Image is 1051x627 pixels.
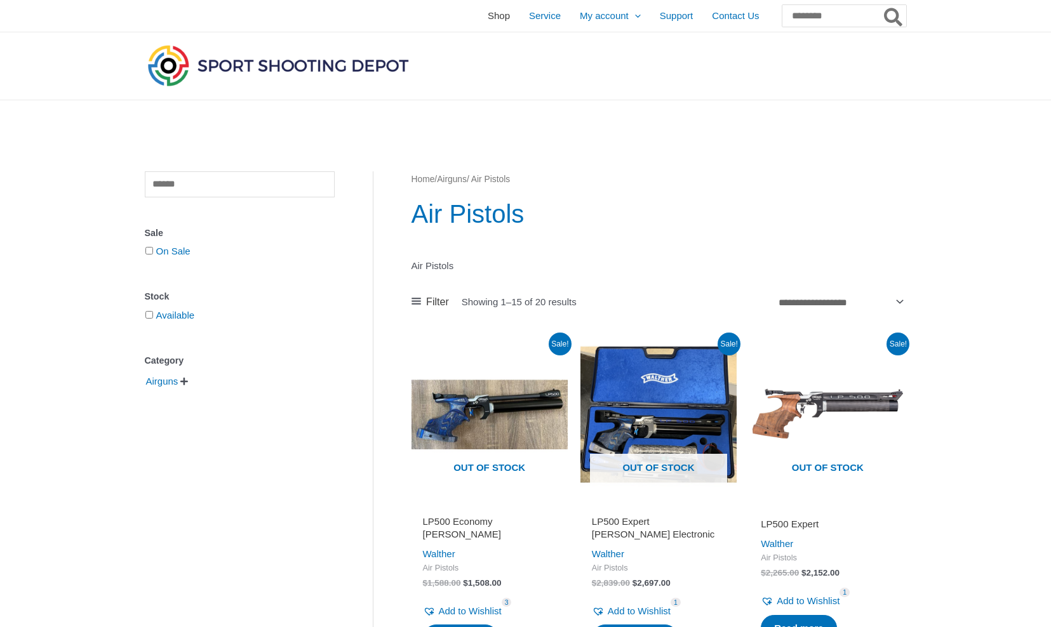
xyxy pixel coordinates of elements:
div: Sale [145,224,335,242]
span: $ [592,578,597,588]
img: LP500 Economy Blue Angel [412,336,568,492]
img: Sport Shooting Depot [145,42,412,89]
a: Add to Wishlist [592,602,671,620]
span: $ [463,578,468,588]
bdi: 2,697.00 [633,578,671,588]
span: $ [801,568,807,577]
span: Filter [426,293,449,312]
span: Out of stock [421,454,558,483]
bdi: 2,152.00 [801,568,840,577]
a: Available [156,310,195,320]
a: Out of stock [412,336,568,492]
img: LP500 Expert [749,336,906,492]
span: Airguns [145,371,180,392]
bdi: 2,265.00 [761,568,799,577]
h2: LP500 Expert [PERSON_NAME] Electronic [592,515,725,540]
span: Add to Wishlist [608,605,671,616]
span: Sale! [887,333,909,355]
span: 1 [671,598,681,607]
a: Out of stock [580,336,737,492]
span: $ [423,578,428,588]
span:  [180,377,188,386]
h2: LP500 Economy [PERSON_NAME] [423,515,556,540]
iframe: Customer reviews powered by Trustpilot [423,500,556,515]
button: Search [881,5,906,27]
img: LP500 Expert Blue Angel Electronic [580,336,737,492]
a: LP500 Expert [761,518,894,535]
select: Shop order [774,292,906,313]
span: $ [761,568,766,577]
span: Out of stock [759,454,896,483]
a: Out of stock [749,336,906,492]
a: Walther [592,548,624,559]
bdi: 2,839.00 [592,578,630,588]
a: LP500 Economy [PERSON_NAME] [423,515,556,545]
a: Walther [761,538,793,549]
span: Air Pistols [592,563,725,574]
a: Walther [423,548,455,559]
iframe: Customer reviews powered by Trustpilot [761,500,894,515]
a: Home [412,175,435,184]
span: Add to Wishlist [777,595,840,606]
input: Available [145,311,153,319]
span: Air Pistols [761,553,894,564]
a: Airguns [145,375,180,386]
span: Out of stock [590,454,727,483]
nav: Breadcrumb [412,171,906,188]
h1: Air Pistols [412,196,906,232]
a: On Sale [156,246,191,256]
h2: LP500 Expert [761,518,894,531]
span: Sale! [549,333,572,355]
iframe: Customer reviews powered by Trustpilot [592,500,725,515]
span: $ [633,578,638,588]
a: LP500 Expert [PERSON_NAME] Electronic [592,515,725,545]
div: Stock [145,287,335,306]
span: 3 [502,598,512,607]
bdi: 1,588.00 [423,578,461,588]
a: Airguns [437,175,467,184]
bdi: 1,508.00 [463,578,501,588]
span: Add to Wishlist [439,605,502,616]
span: Sale! [718,333,740,355]
p: Showing 1–15 of 20 results [462,297,577,307]
p: Air Pistols [412,257,906,275]
span: Air Pistols [423,563,556,574]
span: 1 [840,588,850,597]
input: On Sale [145,247,153,254]
a: Add to Wishlist [423,602,502,620]
a: Filter [412,293,449,312]
a: Add to Wishlist [761,592,840,610]
div: Category [145,352,335,370]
